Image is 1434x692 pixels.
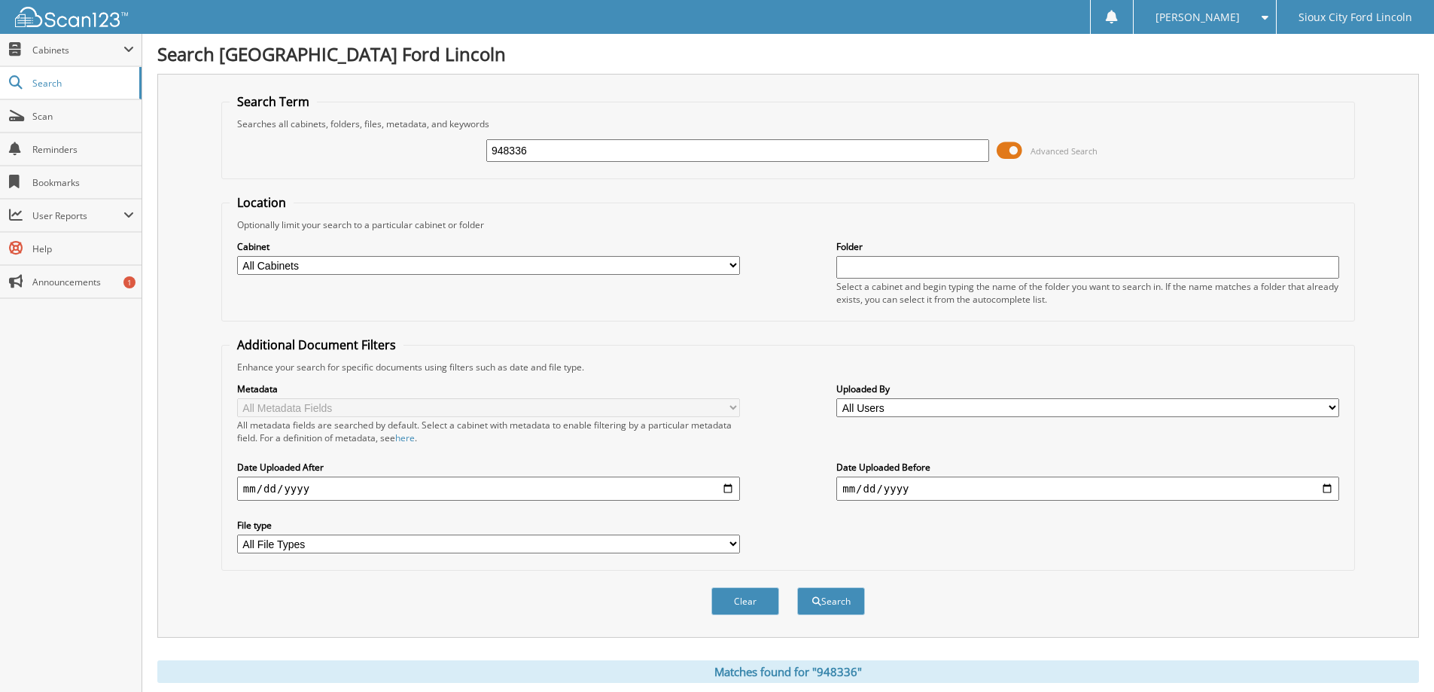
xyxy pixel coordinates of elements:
[32,209,123,222] span: User Reports
[32,110,134,123] span: Scan
[230,361,1347,373] div: Enhance your search for specific documents using filters such as date and file type.
[237,240,740,253] label: Cabinet
[123,276,135,288] div: 1
[230,93,317,110] legend: Search Term
[32,77,132,90] span: Search
[1155,13,1240,22] span: [PERSON_NAME]
[32,176,134,189] span: Bookmarks
[836,280,1339,306] div: Select a cabinet and begin typing the name of the folder you want to search in. If the name match...
[157,660,1419,683] div: Matches found for "948336"
[32,276,134,288] span: Announcements
[230,218,1347,231] div: Optionally limit your search to a particular cabinet or folder
[230,337,403,353] legend: Additional Document Filters
[1299,13,1412,22] span: Sioux City Ford Lincoln
[836,383,1339,395] label: Uploaded By
[237,477,740,501] input: start
[797,587,865,615] button: Search
[395,431,415,444] a: here
[230,117,1347,130] div: Searches all cabinets, folders, files, metadata, and keywords
[237,461,740,474] label: Date Uploaded After
[711,587,779,615] button: Clear
[32,143,134,156] span: Reminders
[1031,145,1098,157] span: Advanced Search
[32,242,134,255] span: Help
[836,240,1339,253] label: Folder
[15,7,128,27] img: scan123-logo-white.svg
[230,194,294,211] legend: Location
[157,41,1419,66] h1: Search [GEOGRAPHIC_DATA] Ford Lincoln
[836,461,1339,474] label: Date Uploaded Before
[237,383,740,395] label: Metadata
[836,477,1339,501] input: end
[32,44,123,56] span: Cabinets
[237,419,740,444] div: All metadata fields are searched by default. Select a cabinet with metadata to enable filtering b...
[237,519,740,532] label: File type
